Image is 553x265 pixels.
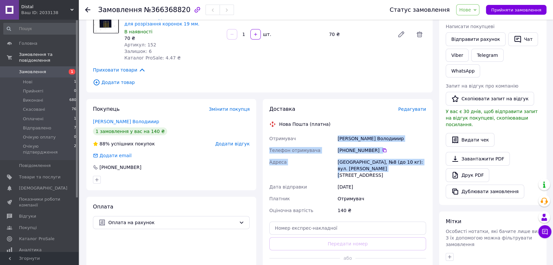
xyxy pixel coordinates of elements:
[23,107,45,112] span: Скасовані
[72,107,76,112] span: 76
[144,6,190,14] span: №366368820
[23,125,51,131] span: Відправлено
[69,97,76,103] span: 680
[21,4,70,10] span: Distal
[390,7,450,13] div: Статус замовлення
[69,69,75,75] span: 1
[93,119,159,124] a: [PERSON_NAME] Володииир
[446,152,510,166] a: Завантажити PDF
[124,42,156,47] span: Артикул: 152
[471,49,503,62] a: Telegram
[93,204,113,210] span: Оплата
[23,88,43,94] span: Прийняті
[277,121,332,127] div: Нова Пошта (платна)
[336,156,427,181] div: [GEOGRAPHIC_DATA], №8 (до 10 кг): вул. [PERSON_NAME][STREET_ADDRESS]
[23,134,56,140] span: Очікую оплату
[413,28,426,41] span: Видалити
[446,185,524,198] button: Дублювати замовлення
[336,133,427,144] div: [PERSON_NAME] Володииир
[446,49,469,62] a: Viber
[269,196,290,201] span: Платник
[23,97,43,103] span: Виконані
[93,106,120,112] span: Покупець
[459,7,471,12] span: Нове
[19,41,37,46] span: Головна
[446,64,480,77] a: WhatsApp
[215,141,250,146] span: Додати відгук
[85,7,90,13] div: Повернутися назад
[336,205,427,216] div: 140 ₴
[93,127,167,135] div: 1 замовлення у вас на 140 ₴
[446,218,461,224] span: Мітки
[19,52,79,63] span: Замовлення та повідомлення
[19,213,36,219] span: Відгуки
[269,184,307,190] span: Дата відправки
[74,79,76,85] span: 1
[269,159,287,165] span: Адреса
[93,66,146,74] span: Приховати товари
[446,229,539,247] span: Особисті нотатки, які бачите лише ви. З їх допомогою можна фільтрувати замовлення
[93,8,119,33] img: Стоматологічний бор карбідний FG:1957 для турбінного наконечника, для розрізання коронок 19 мм.
[336,193,427,205] div: Отримувач
[446,168,489,182] a: Друк PDF
[19,225,37,231] span: Покупці
[19,69,46,75] span: Замовлення
[398,107,426,112] span: Редагувати
[19,174,61,180] span: Товари та послуги
[261,31,272,38] div: шт.
[446,109,538,127] span: У вас є 30 днів, щоб відправити запит на відгук покупцеві, скопіювавши посилання.
[124,49,152,54] span: Залишок: 6
[269,222,426,235] input: Номер експрес-накладної
[19,247,42,253] span: Аналітика
[209,107,250,112] span: Змінити покупця
[74,88,76,94] span: 0
[19,185,67,191] span: [DEMOGRAPHIC_DATA]
[446,24,494,29] span: Написати покупцеві
[340,255,356,261] span: або
[446,133,494,147] button: Видати чек
[446,32,506,46] button: Відправити рахунок
[269,106,295,112] span: Доставка
[395,28,408,41] a: Редагувати
[23,143,74,155] span: Очікую підтвердження
[74,116,76,122] span: 1
[269,136,296,141] span: Отримувач
[336,181,427,193] div: [DATE]
[486,5,546,15] button: Прийняти замовлення
[19,163,51,169] span: Повідомлення
[338,147,426,154] div: [PHONE_NUMBER]
[19,196,61,208] span: Показники роботи компанії
[269,208,313,213] span: Оціночна вартість
[124,29,152,34] span: В наявності
[124,35,222,41] div: 70 ₴
[108,219,236,226] span: Оплата на рахунок
[23,116,44,122] span: Оплачені
[99,152,132,159] div: Додати email
[124,8,216,26] a: Стоматологічний бор карбідний FG:1957 для турбінного наконечника, для розрізання коронок 19 мм.
[23,79,32,85] span: Нові
[99,164,142,171] div: [PHONE_NUMBER]
[74,134,76,140] span: 0
[19,236,54,242] span: Каталог ProSale
[508,32,538,46] button: Чат
[93,141,155,147] div: успішних покупок
[538,225,551,238] button: Чат з покупцем
[326,30,392,39] div: 70 ₴
[92,152,132,159] div: Додати email
[74,125,76,131] span: 7
[99,141,110,146] span: 88%
[3,23,77,35] input: Пошук
[491,8,541,12] span: Прийняти замовлення
[124,55,181,60] span: Каталог ProSale: 4.47 ₴
[446,92,534,106] button: Скопіювати запит на відгук
[93,79,426,86] span: Додати товар
[74,143,76,155] span: 2
[269,148,320,153] span: Телефон отримувача
[21,10,79,16] div: Ваш ID: 2033138
[98,6,142,14] span: Замовлення
[446,83,518,89] span: Запит на відгук про компанію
